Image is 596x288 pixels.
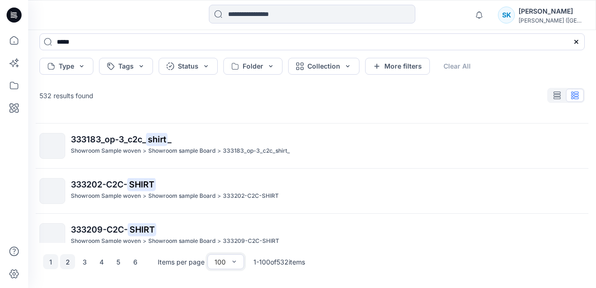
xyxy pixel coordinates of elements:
p: 333209-C2C-SHIRT [223,236,279,246]
p: 532 results found [39,91,93,101]
p: 333183_op-3_c2c_shirt_ [223,146,290,156]
button: 5 [111,254,126,269]
p: > [217,191,221,201]
mark: SHIRT [127,178,156,191]
p: Showroom Sample woven [71,191,141,201]
p: > [143,146,146,156]
div: SK [498,7,515,23]
span: 333183_op-3_c2c_ [71,134,146,144]
p: Items per page [158,257,205,267]
p: 1 - 100 of 532 items [253,257,305,267]
button: Folder [223,58,283,75]
button: Tags [99,58,153,75]
p: > [217,146,221,156]
a: 333202-C2C-SHIRTShowroom Sample woven>Showroom sample Board>333202-C2C-SHIRT [34,172,590,210]
button: 2 [60,254,75,269]
p: Showroom Sample woven [71,146,141,156]
p: 333202-C2C-SHIRT [223,191,279,201]
p: Showroom sample Board [148,236,215,246]
button: Collection [288,58,359,75]
button: More filters [365,58,430,75]
button: Status [159,58,218,75]
button: 4 [94,254,109,269]
button: 3 [77,254,92,269]
button: Type [39,58,93,75]
a: 333183_op-3_c2c_shirt_Showroom Sample woven>Showroom sample Board>333183_op-3_c2c_shirt_ [34,127,590,164]
p: > [217,236,221,246]
p: Showroom sample Board [148,191,215,201]
a: 333209-C2C-SHIRTShowroom Sample woven>Showroom sample Board>333209-C2C-SHIRT [34,218,590,255]
span: _ [168,134,171,144]
span: 333202-C2C- [71,179,127,189]
p: > [143,191,146,201]
mark: SHIRT [128,223,156,236]
button: 1 [43,254,58,269]
div: 100 [214,257,226,267]
p: Showroom Sample woven [71,236,141,246]
span: 333209-C2C- [71,225,128,234]
mark: shirt [146,132,168,146]
div: [PERSON_NAME] [519,6,584,17]
p: > [143,236,146,246]
p: Showroom sample Board [148,146,215,156]
button: 6 [128,254,143,269]
div: [PERSON_NAME] ([GEOGRAPHIC_DATA]) Exp... [519,17,584,24]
